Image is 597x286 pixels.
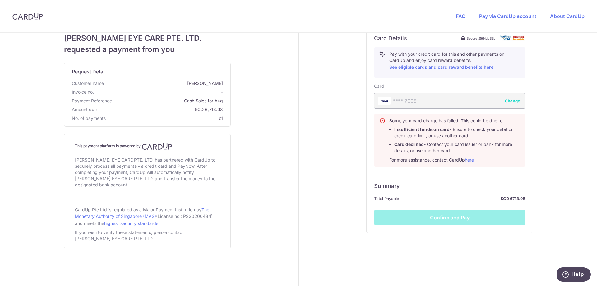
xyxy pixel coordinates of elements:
span: Amount due [72,106,97,113]
li: - Contact your card issuer or bank for more details, or use another card. [394,141,520,154]
strong: SGD 6713.98 [402,195,525,202]
span: Customer name [72,80,104,87]
div: If you wish to verify these statements, please contact [PERSON_NAME] EYE CARE PTE. LTD.. [75,228,220,243]
a: See eligible cards and card reward benefits here [389,64,493,70]
a: About CardUp [550,13,585,19]
span: Total Payable [374,195,399,202]
span: Invoice no. [72,89,94,95]
span: translation missing: en.payment_reference [72,98,112,103]
span: [PERSON_NAME] EYE CARE PTE. LTD. [64,33,231,44]
a: here [465,157,474,162]
span: - [96,89,223,95]
a: Pay via CardUp account [479,13,536,19]
li: - Ensure to check your debit or credit card limit, or use another card. [394,126,520,139]
div: CardUp Pte Ltd is regulated as a Major Payment Institution by (License no.: PS20200484) and meets... [75,204,220,228]
img: CardUp [12,12,43,20]
span: Secure 256-bit SSL [467,36,495,41]
h4: This payment platform is powered by [75,143,220,150]
img: CardUp [142,143,172,150]
span: SGD 6,713.98 [99,106,223,113]
b: Card declined [394,142,424,147]
img: card secure [500,35,525,41]
div: Sorry, your card charge has failed. This could be due to For more assistance, contact CardUp [389,118,520,163]
div: [PERSON_NAME] EYE CARE PTE. LTD. has partnered with CardUp to securely process all payments via c... [75,156,220,189]
iframe: Opens a widget where you can find more information [557,267,591,283]
p: Pay with your credit card for this and other payments on CardUp and enjoy card reward benefits. [389,51,520,71]
a: highest security standards [104,221,158,226]
a: FAQ [456,13,465,19]
span: requested a payment from you [64,44,231,55]
span: No. of payments [72,115,106,121]
h6: Card Details [374,35,407,42]
label: Card [374,83,384,89]
span: Cash Sales for Aug [114,98,223,104]
span: [PERSON_NAME] [106,80,223,87]
button: Change [505,98,520,104]
span: translation missing: en.request_detail [72,68,106,75]
span: x1 [219,115,223,121]
h6: Summary [374,182,525,190]
b: Insufficient funds on card [394,127,450,132]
